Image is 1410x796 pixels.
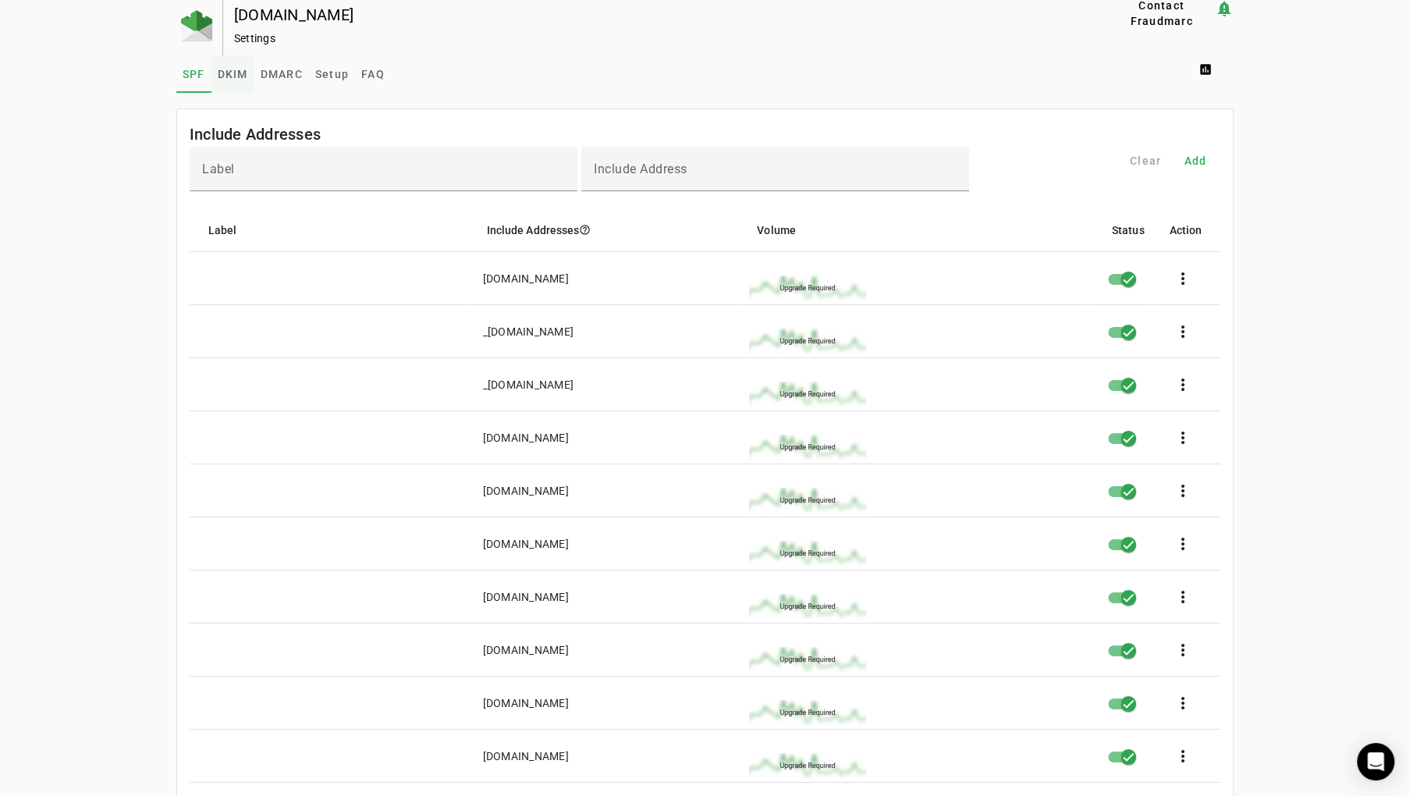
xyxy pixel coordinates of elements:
mat-header-cell: Volume [744,208,1099,252]
img: upgrade_sparkline.jpg [749,488,866,513]
span: SPF [183,69,205,80]
span: Setup [315,69,349,80]
img: upgrade_sparkline.jpg [749,594,866,619]
img: upgrade_sparkline.jpg [749,329,866,354]
button: Add [1170,147,1220,175]
mat-header-cell: Include Addresses [474,208,745,252]
div: [DOMAIN_NAME] [483,589,569,605]
mat-label: Include Address [594,162,687,176]
div: [DOMAIN_NAME] [483,748,569,764]
img: Fraudmarc Logo [181,10,212,41]
a: SPF [176,55,211,93]
img: upgrade_sparkline.jpg [749,382,866,407]
img: upgrade_sparkline.jpg [749,435,866,460]
div: [DOMAIN_NAME] [483,271,569,286]
span: DKIM [218,69,248,80]
img: upgrade_sparkline.jpg [749,700,866,725]
a: DKIM [211,55,254,93]
span: FAQ [361,69,385,80]
div: [DOMAIN_NAME] [483,430,569,446]
img: upgrade_sparkline.jpg [749,647,866,672]
div: _[DOMAIN_NAME] [483,324,574,339]
mat-label: Label [202,162,235,176]
div: [DOMAIN_NAME] [234,7,1058,23]
a: DMARC [254,55,309,93]
div: [DOMAIN_NAME] [483,642,569,658]
div: [DOMAIN_NAME] [483,483,569,499]
span: Add [1184,153,1207,169]
mat-header-cell: Action [1157,208,1221,252]
img: upgrade_sparkline.jpg [749,275,866,300]
div: _[DOMAIN_NAME] [483,377,574,393]
div: [DOMAIN_NAME] [483,695,569,711]
a: FAQ [355,55,391,93]
div: Open Intercom Messenger [1357,743,1394,780]
div: Settings [234,30,1058,46]
mat-header-cell: Label [190,208,474,252]
a: Setup [309,55,355,93]
img: upgrade_sparkline.jpg [749,541,866,566]
mat-card-title: Include Addresses [190,122,321,147]
div: [DOMAIN_NAME] [483,536,569,552]
i: help_outline [579,224,591,236]
span: DMARC [261,69,303,80]
mat-header-cell: Status [1099,208,1157,252]
img: upgrade_sparkline.jpg [749,753,866,778]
